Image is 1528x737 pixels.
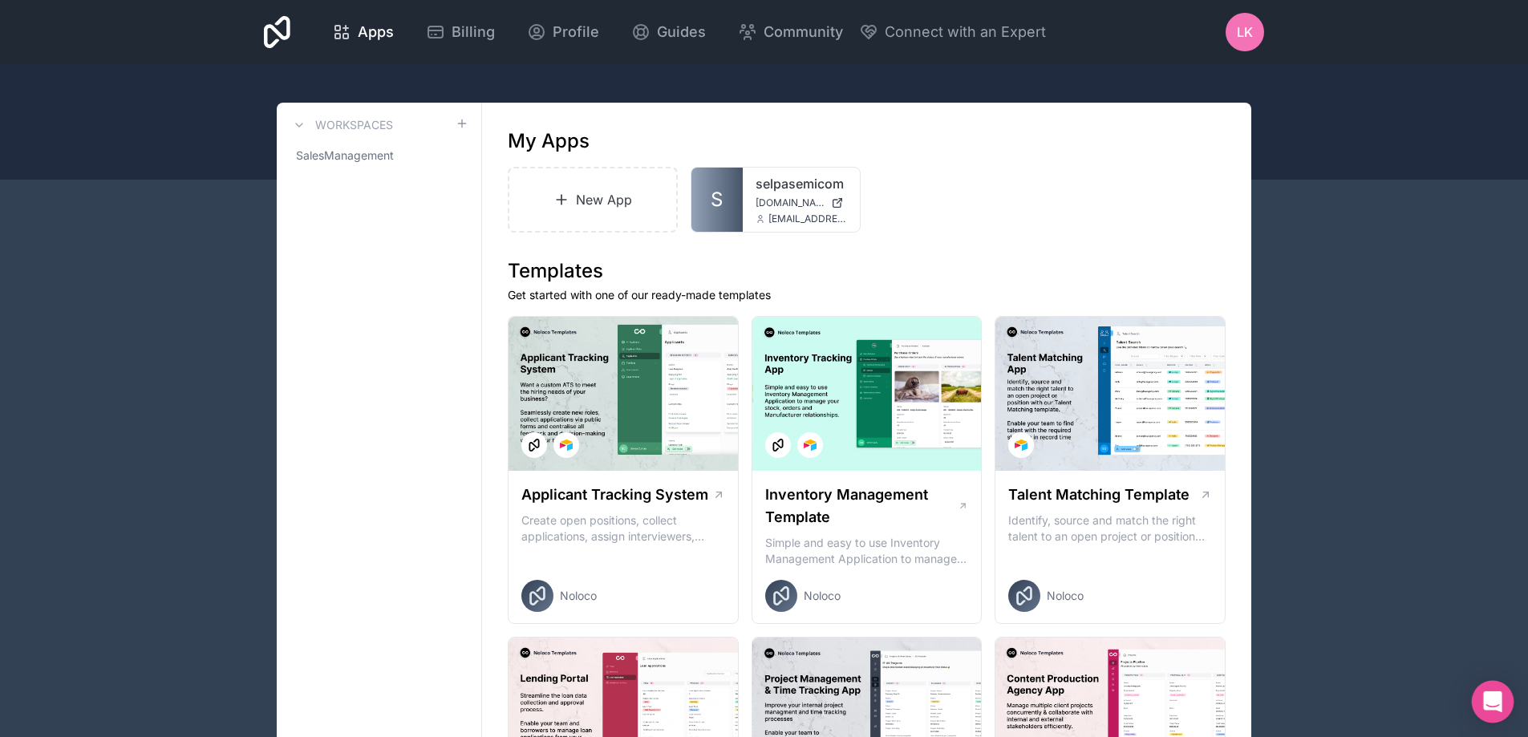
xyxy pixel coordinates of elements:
a: Profile [514,14,612,50]
img: Airtable Logo [1015,439,1027,452]
span: Billing [452,21,495,43]
img: Airtable Logo [560,439,573,452]
p: Identify, source and match the right talent to an open project or position with our Talent Matchi... [1008,512,1212,545]
a: SalesManagement [290,141,468,170]
span: LK [1237,22,1253,42]
span: Noloco [560,588,597,604]
a: Billing [413,14,508,50]
a: Apps [319,14,407,50]
a: S [691,168,743,232]
h3: Workspaces [315,117,393,133]
span: Community [764,21,843,43]
a: [DOMAIN_NAME] [756,196,847,209]
span: S [711,187,723,213]
h1: My Apps [508,128,590,154]
span: Noloco [1047,588,1084,604]
span: Apps [358,21,394,43]
p: Get started with one of our ready-made templates [508,287,1226,303]
span: [DOMAIN_NAME] [756,196,825,209]
h1: Talent Matching Template [1008,484,1190,506]
div: Open Intercom Messenger [1472,681,1514,723]
img: Airtable Logo [804,439,817,452]
a: New App [508,167,678,233]
span: Guides [657,21,706,43]
a: Guides [618,14,719,50]
a: selpasemicom [756,174,847,193]
p: Simple and easy to use Inventory Management Application to manage your stock, orders and Manufact... [765,535,969,567]
span: Noloco [804,588,841,604]
h1: Inventory Management Template [765,484,958,528]
a: Community [725,14,856,50]
a: Workspaces [290,115,393,135]
span: SalesManagement [296,148,394,164]
button: Connect with an Expert [859,21,1046,43]
h1: Applicant Tracking System [521,484,708,506]
h1: Templates [508,258,1226,284]
span: Profile [553,21,599,43]
p: Create open positions, collect applications, assign interviewers, centralise candidate feedback a... [521,512,725,545]
span: [EMAIL_ADDRESS][DOMAIN_NAME] [768,213,847,225]
span: Connect with an Expert [885,21,1046,43]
